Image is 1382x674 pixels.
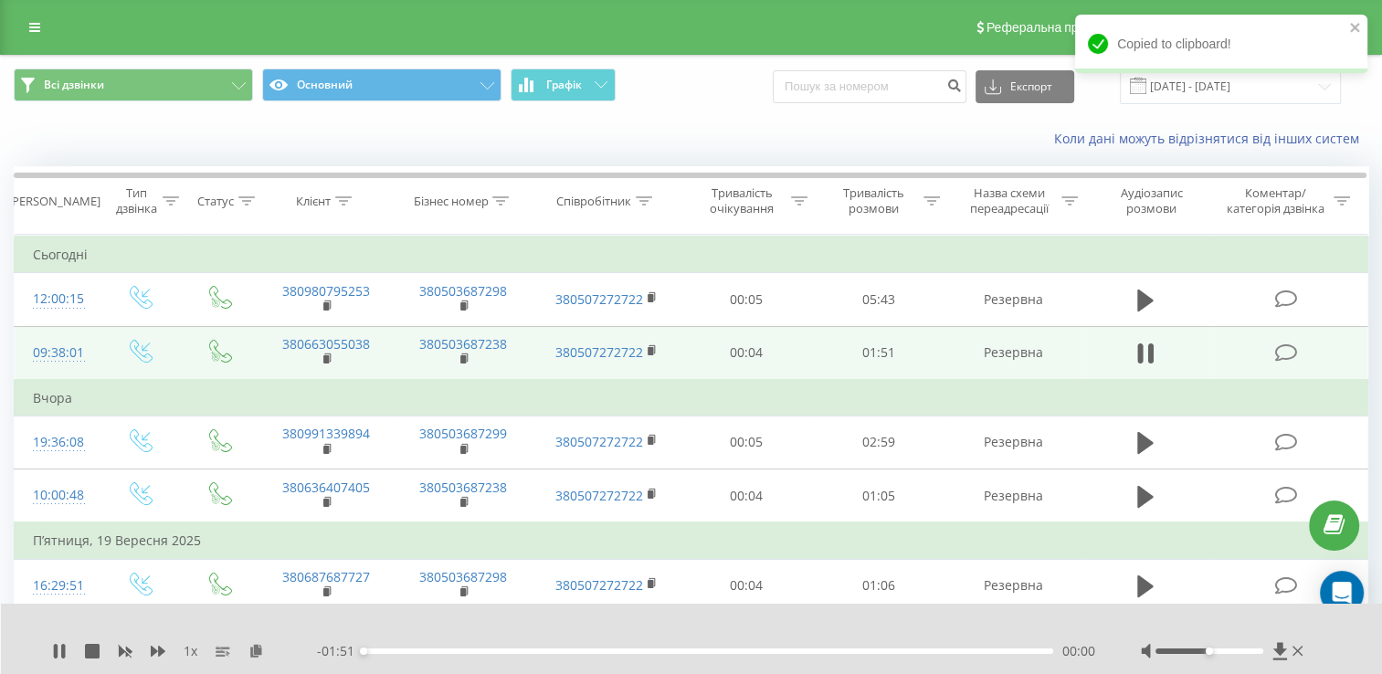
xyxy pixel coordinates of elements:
button: Всі дзвінки [14,68,253,101]
div: Аудіозапис розмови [1099,185,1205,216]
div: Open Intercom Messenger [1320,571,1364,615]
a: 380507272722 [555,343,643,361]
div: 09:38:01 [33,335,80,371]
div: 16:29:51 [33,568,80,604]
td: Резервна [944,416,1081,469]
td: 01:51 [812,326,944,380]
a: 380980795253 [282,282,370,300]
a: 380503687238 [419,335,507,353]
td: Сьогодні [15,237,1368,273]
a: 380503687299 [419,425,507,442]
td: Вчора [15,380,1368,416]
div: Copied to clipboard! [1075,15,1367,73]
div: 12:00:15 [33,281,80,317]
td: П’ятниця, 19 Вересня 2025 [15,522,1368,559]
a: 380507272722 [555,576,643,594]
td: Резервна [944,469,1081,523]
td: 00:05 [680,416,813,469]
div: 10:00:48 [33,478,80,513]
a: 380507272722 [555,290,643,308]
button: close [1349,20,1362,37]
span: Реферальна програма [986,20,1121,35]
td: 00:04 [680,469,813,523]
td: 05:43 [812,273,944,326]
button: Графік [511,68,616,101]
a: 380503687298 [419,282,507,300]
td: Резервна [944,273,1081,326]
div: Співробітник [556,194,631,209]
span: 00:00 [1062,642,1095,660]
td: 01:05 [812,469,944,523]
button: Основний [262,68,501,101]
td: 02:59 [812,416,944,469]
div: Бізнес номер [413,194,488,209]
div: 19:36:08 [33,425,80,460]
div: Клієнт [296,194,331,209]
span: - 01:51 [317,642,364,660]
a: 380503687298 [419,568,507,585]
a: 380503687238 [419,479,507,496]
div: Статус [197,194,234,209]
span: 1 x [184,642,197,660]
button: Експорт [976,70,1074,103]
div: [PERSON_NAME] [8,194,100,209]
a: 380507272722 [555,433,643,450]
div: Тривалість очікування [697,185,787,216]
div: Коментар/категорія дзвінка [1222,185,1329,216]
span: Графік [546,79,582,91]
a: 380507272722 [555,487,643,504]
a: 380636407405 [282,479,370,496]
div: Тип дзвінка [115,185,158,216]
div: Назва схеми переадресації [961,185,1057,216]
td: 00:05 [680,273,813,326]
td: Резервна [944,326,1081,380]
td: Резервна [944,559,1081,612]
input: Пошук за номером [773,70,966,103]
div: Accessibility label [360,648,367,655]
a: 380991339894 [282,425,370,442]
td: 01:06 [812,559,944,612]
div: Тривалість розмови [828,185,919,216]
div: Accessibility label [1206,648,1213,655]
td: 00:04 [680,559,813,612]
td: 00:04 [680,326,813,380]
a: Коли дані можуть відрізнятися вiд інших систем [1054,130,1368,147]
a: 380687687727 [282,568,370,585]
span: Всі дзвінки [44,78,104,92]
a: 380663055038 [282,335,370,353]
